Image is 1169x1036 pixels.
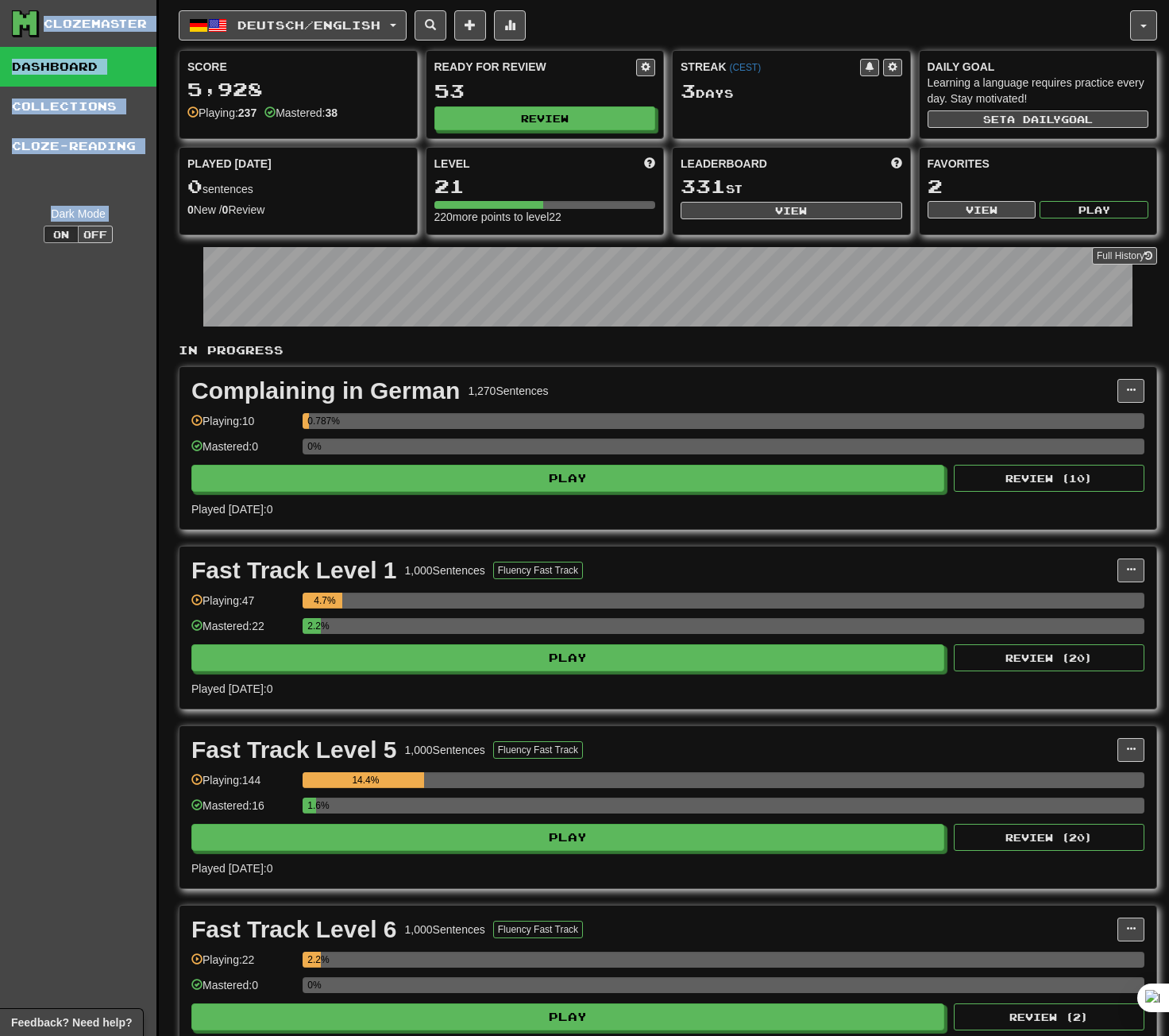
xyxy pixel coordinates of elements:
button: Review (20) [954,644,1144,671]
div: 1,000 Sentences [405,922,485,937]
strong: 0 [187,203,194,216]
span: Score more points to level up [644,156,655,172]
span: Played [DATE]: 0 [191,862,272,875]
div: 0.787% [307,413,309,429]
span: Level [434,156,470,172]
div: Ready for Review [434,59,637,75]
div: Day s [681,81,902,102]
button: Add sentence to collection [454,10,486,41]
div: Playing: [187,105,257,121]
div: Favorites [928,156,1149,172]
div: Clozemaster [44,16,147,32]
span: This week in points, UTC [891,156,902,172]
p: In Progress [179,342,1157,358]
button: Play [191,644,944,671]
div: 53 [434,81,656,101]
button: Search sentences [415,10,446,41]
strong: 38 [325,106,338,119]
span: 0 [187,175,203,197]
button: Review (20) [954,824,1144,851]
strong: 0 [222,203,229,216]
a: Full History [1092,247,1157,265]
div: Daily Goal [928,59,1149,75]
div: Mastered: 0 [191,439,295,465]
button: Play [191,1003,944,1030]
button: View [681,202,902,219]
div: Mastered: 16 [191,798,295,824]
div: Fast Track Level 5 [191,738,397,762]
button: Review [434,106,656,130]
div: Mastered: [264,105,338,121]
strong: 237 [238,106,257,119]
div: Mastered: 22 [191,618,295,644]
button: Play [1040,201,1148,218]
div: 1,000 Sentences [405,562,485,578]
button: Review (2) [954,1003,1144,1030]
button: Fluency Fast Track [493,921,583,938]
span: a daily [1007,114,1061,125]
div: Fast Track Level 6 [191,918,397,941]
span: Played [DATE] [187,156,272,172]
div: Dark Mode [12,206,145,222]
div: 2 [928,176,1149,196]
div: Playing: 22 [191,952,295,978]
button: More stats [494,10,526,41]
button: Play [191,824,944,851]
div: Complaining in German [191,379,460,403]
div: 14.4% [307,772,423,788]
div: 1,270 Sentences [468,383,548,399]
div: New / Review [187,202,409,218]
span: Played [DATE]: 0 [191,503,272,516]
div: Playing: 47 [191,593,295,619]
button: View [928,201,1036,218]
span: 331 [681,175,726,197]
div: 2.2% [307,952,321,968]
div: 5,928 [187,79,409,99]
button: On [44,226,79,243]
div: Learning a language requires practice every day. Stay motivated! [928,75,1149,106]
div: Mastered: 0 [191,977,295,1003]
div: 4.7% [307,593,342,609]
div: 2.2% [307,618,321,634]
div: Score [187,59,409,75]
div: 1,000 Sentences [405,742,485,758]
button: Fluency Fast Track [493,562,583,579]
span: Leaderboard [681,156,767,172]
div: st [681,176,902,197]
button: Off [78,226,113,243]
button: Seta dailygoal [928,110,1149,128]
div: Playing: 10 [191,413,295,439]
button: Play [191,465,944,492]
div: Playing: 144 [191,772,295,798]
span: 3 [681,79,696,102]
div: 21 [434,176,656,196]
div: 1.6% [307,798,316,814]
div: Fast Track Level 1 [191,559,397,582]
div: Streak [681,59,860,75]
button: Fluency Fast Track [493,741,583,759]
div: sentences [187,176,409,197]
span: Deutsch / English [237,18,380,32]
a: (CEST) [729,62,761,73]
button: Review (10) [954,465,1144,492]
span: Played [DATE]: 0 [191,682,272,695]
span: Open feedback widget [11,1015,132,1030]
button: Deutsch/English [179,10,407,41]
div: 220 more points to level 22 [434,209,656,225]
